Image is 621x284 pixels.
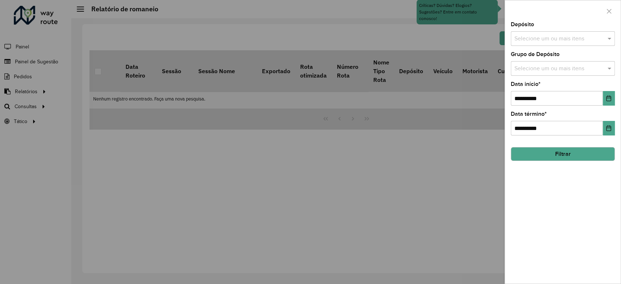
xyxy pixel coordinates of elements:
[511,50,560,59] label: Grupo de Depósito
[511,110,547,118] label: Data término
[603,91,615,106] button: Choose Date
[511,20,534,29] label: Depósito
[511,80,541,88] label: Data início
[511,147,615,161] button: Filtrar
[603,121,615,135] button: Choose Date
